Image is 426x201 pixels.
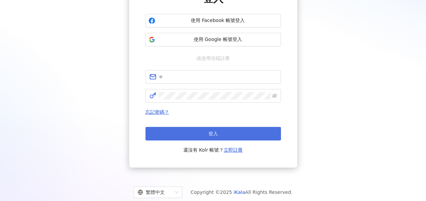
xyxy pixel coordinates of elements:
a: 忘記密碼？ [145,109,169,115]
span: 使用 Facebook 帳號登入 [158,17,278,24]
span: Copyright © 2025 All Rights Reserved. [190,188,292,196]
button: 使用 Facebook 帳號登入 [145,14,281,27]
span: 登入 [208,131,218,136]
div: 繁體中文 [138,187,172,198]
a: iKala [234,189,245,195]
button: 使用 Google 帳號登入 [145,33,281,46]
span: 使用 Google 帳號登入 [158,36,278,43]
span: eye-invisible [272,93,277,98]
button: 登入 [145,127,281,140]
a: 立即註冊 [224,147,243,153]
span: 或使用信箱註冊 [192,54,235,62]
span: 還沒有 Kolr 帳號？ [183,146,243,154]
